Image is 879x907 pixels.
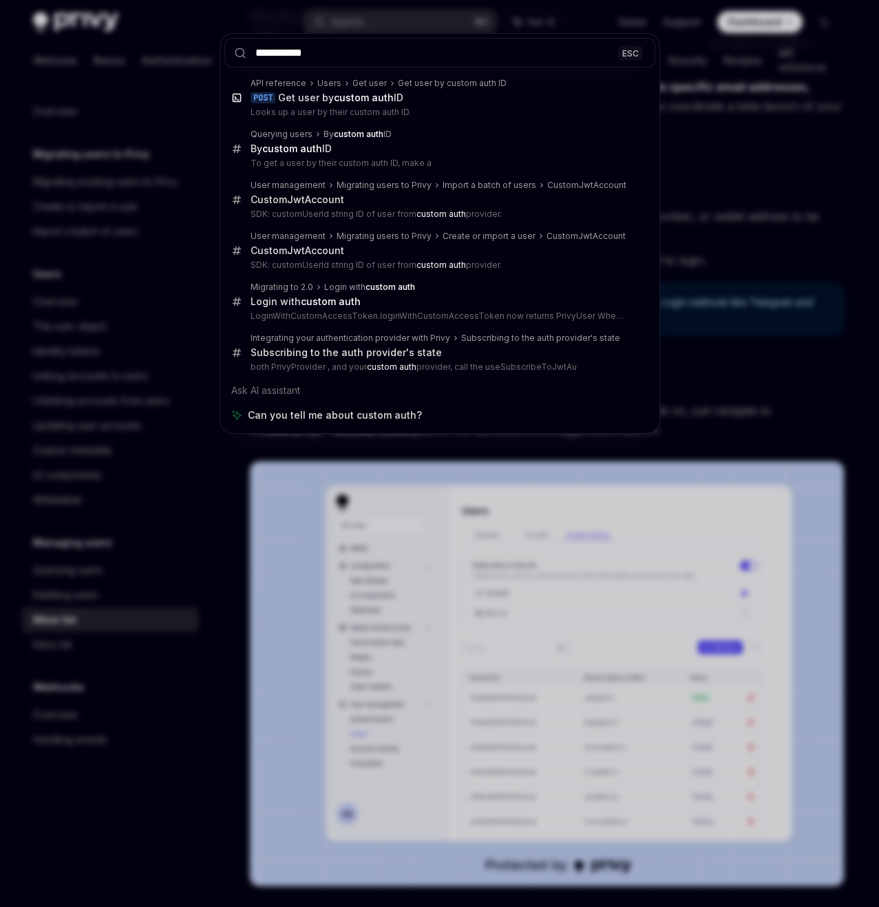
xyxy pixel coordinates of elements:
[337,180,432,191] div: Migrating users to Privy
[416,260,466,270] b: custom auth
[251,244,344,257] div: CustomJwtAccount
[278,92,403,104] div: Get user by ID
[251,260,626,271] p: SDK: customUserId string ID of user from provider.
[251,107,626,118] p: Looks up a user by their custom auth ID.
[443,180,536,191] div: Import a batch of users
[317,78,341,89] div: Users
[251,143,332,155] div: By ID
[251,231,326,242] div: User management
[251,295,361,308] div: Login with
[416,209,466,219] b: custom auth
[352,78,387,89] div: Get user
[251,346,442,359] div: Subscribing to the auth provider's state
[251,209,626,220] p: SDK: customUserId string ID of user from provider.
[251,180,326,191] div: User management
[547,231,626,242] div: CustomJwtAccount
[251,311,626,322] p: LoginWithCustomAccessToken.loginWithCustomAccessToken now returns PrivyUser When initializing the P
[251,333,450,344] div: Integrating your authentication provider with Privy
[618,45,643,60] div: ESC
[398,78,507,89] div: Get user by custom auth ID
[547,180,626,191] div: CustomJwtAccount
[334,92,394,103] b: custom auth
[251,282,313,293] div: Migrating to 2.0
[337,231,432,242] div: Migrating users to Privy
[251,158,626,169] p: To get a user by their custom auth ID, make a
[248,408,422,422] span: Can you tell me about custom auth?
[443,231,536,242] div: Create or import a user
[251,362,626,373] p: both PrivyProvider , and your provider, call the useSubscribeToJwtAu
[251,78,306,89] div: API reference
[301,295,361,307] b: custom auth
[262,143,322,154] b: custom auth
[251,129,313,140] div: Querying users
[251,92,275,103] div: POST
[334,129,383,139] b: custom auth
[324,282,415,293] div: Login with
[367,362,416,372] b: custom auth
[224,378,655,403] div: Ask AI assistant
[324,129,392,140] div: By ID
[461,333,620,344] div: Subscribing to the auth provider's state
[366,282,415,292] b: custom auth
[251,194,344,206] div: CustomJwtAccount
